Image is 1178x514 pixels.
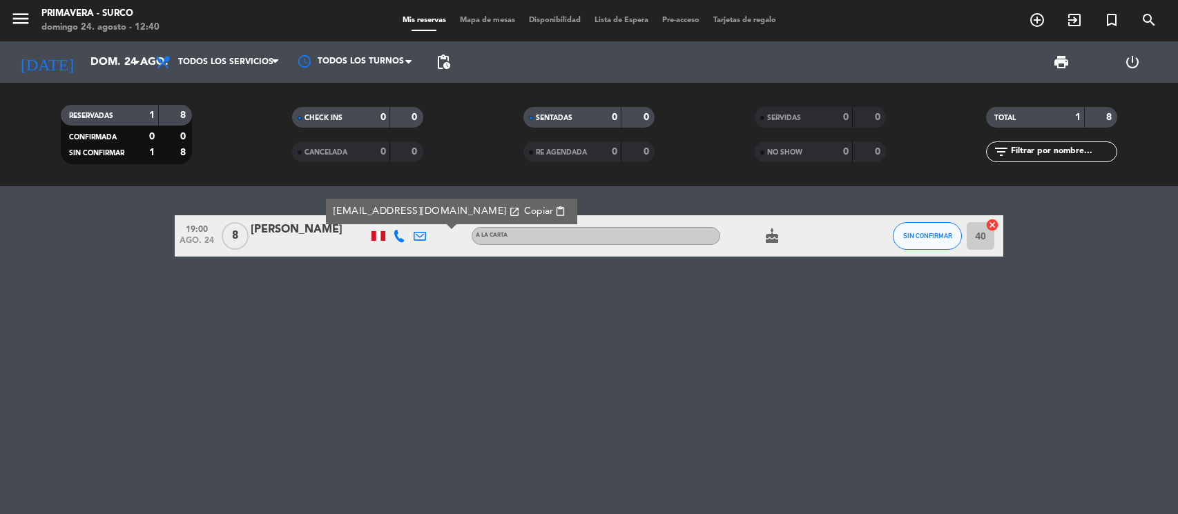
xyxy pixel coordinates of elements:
strong: 0 [843,112,849,122]
strong: 0 [644,112,652,122]
strong: 1 [1075,112,1081,122]
strong: 0 [612,112,617,122]
i: [DATE] [10,47,84,77]
i: menu [10,8,31,29]
strong: 0 [380,112,386,122]
strong: 0 [149,132,155,141]
strong: 0 [875,147,883,157]
button: menu [10,8,31,34]
i: filter_list [993,144,1010,160]
strong: 8 [1106,112,1114,122]
strong: 0 [380,147,386,157]
i: turned_in_not [1103,12,1120,28]
strong: 8 [180,148,189,157]
span: pending_actions [435,54,452,70]
span: Pre-acceso [655,17,706,24]
strong: 1 [149,148,155,157]
i: add_circle_outline [1029,12,1045,28]
button: Copiarcontent_paste [520,204,570,219]
span: content_paste [555,206,566,217]
strong: 0 [644,147,652,157]
strong: 0 [412,147,420,157]
i: search [1141,12,1157,28]
strong: 1 [149,110,155,120]
div: LOG OUT [1097,41,1168,83]
i: cancel [985,218,999,232]
span: SENTADAS [536,115,572,121]
span: A la carta [476,233,508,238]
span: ago. 24 [180,236,214,252]
a: [EMAIL_ADDRESS][DOMAIN_NAME]open_in_new [334,204,520,219]
span: Lista de Espera [588,17,655,24]
i: open_in_new [509,206,520,217]
strong: 0 [612,147,617,157]
button: SIN CONFIRMAR [893,222,962,250]
span: Tarjetas de regalo [706,17,783,24]
span: Copiar [524,204,553,219]
span: SIN CONFIRMAR [903,232,952,239]
div: domingo 24. agosto - 12:40 [41,21,160,34]
span: SIN CONFIRMAR [69,150,124,157]
i: arrow_drop_down [128,54,145,70]
strong: 0 [412,112,420,122]
span: CONFIRMADA [69,134,117,141]
i: cake [764,228,780,244]
span: Todos los servicios [178,57,273,67]
span: RE AGENDADA [536,149,587,156]
span: 19:00 [180,220,214,236]
span: CANCELADA [305,149,347,156]
span: Disponibilidad [522,17,588,24]
div: [PERSON_NAME] [251,221,368,239]
span: SERVIDAS [767,115,801,121]
strong: 8 [180,110,189,120]
strong: 0 [843,147,849,157]
span: NO SHOW [767,149,802,156]
strong: 0 [875,112,883,122]
span: Mis reservas [396,17,453,24]
span: print [1053,54,1070,70]
i: power_settings_new [1124,54,1141,70]
div: Primavera - Surco [41,7,160,21]
strong: 0 [180,132,189,141]
input: Filtrar por nombre... [1010,144,1117,159]
span: CHECK INS [305,115,342,121]
span: 8 [222,222,249,250]
i: exit_to_app [1066,12,1083,28]
span: TOTAL [994,115,1016,121]
span: Mapa de mesas [453,17,522,24]
span: RESERVADAS [69,112,113,119]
